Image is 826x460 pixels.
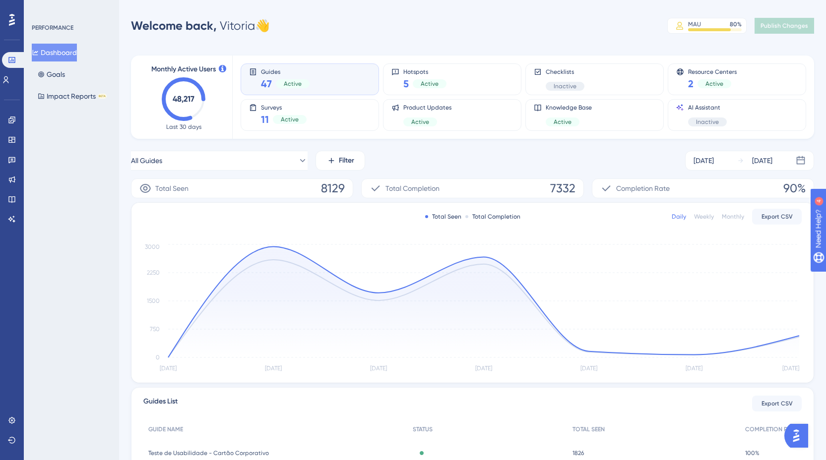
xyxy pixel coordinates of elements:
span: Total Completion [385,182,440,194]
div: [DATE] [694,155,714,167]
tspan: [DATE] [580,365,597,372]
span: 100% [745,449,760,457]
span: All Guides [131,155,162,167]
button: Export CSV [752,396,802,411]
span: 90% [783,180,806,196]
span: Hotspots [403,68,446,75]
tspan: 2250 [147,269,160,276]
tspan: [DATE] [686,365,702,372]
span: Active [554,118,572,126]
span: 1826 [572,449,584,457]
span: Active [705,80,723,88]
span: 47 [261,77,272,91]
div: Vitoria 👋 [131,18,270,34]
span: TOTAL SEEN [572,425,605,433]
span: Welcome back, [131,18,217,33]
span: AI Assistant [688,104,727,112]
span: Total Seen [155,182,189,194]
button: Publish Changes [755,18,814,34]
tspan: 3000 [145,243,160,250]
span: 7332 [550,180,575,196]
div: Total Seen [425,213,461,221]
div: BETA [98,94,107,99]
tspan: 1500 [147,297,160,304]
span: Product Updates [403,104,451,112]
span: Publish Changes [761,22,808,30]
span: GUIDE NAME [148,425,183,433]
span: Monthly Active Users [151,63,216,75]
span: 2 [688,77,694,91]
span: 5 [403,77,409,91]
button: All Guides [131,151,308,171]
tspan: [DATE] [370,365,387,372]
span: STATUS [413,425,433,433]
div: Total Completion [465,213,520,221]
button: Dashboard [32,44,77,61]
div: MAU [688,20,701,28]
iframe: UserGuiding AI Assistant Launcher [784,421,814,451]
tspan: [DATE] [160,365,177,372]
span: Last 30 days [166,123,201,131]
div: PERFORMANCE [32,24,73,32]
div: Monthly [722,213,744,221]
span: Active [421,80,439,88]
div: 4 [69,5,72,13]
div: 80 % [730,20,742,28]
span: Export CSV [762,400,793,407]
span: 11 [261,113,269,126]
span: Checklists [546,68,584,76]
button: Goals [32,65,71,83]
span: Surveys [261,104,307,111]
span: Completion Rate [616,182,670,194]
span: Active [281,115,299,123]
button: Export CSV [752,209,802,225]
button: Filter [316,151,365,171]
span: Teste de Usabilidade - Cartão Corporativo [148,449,269,457]
span: Guides [261,68,310,75]
tspan: [DATE] [475,365,492,372]
tspan: 750 [150,326,160,333]
div: [DATE] [752,155,772,167]
span: Need Help? [23,2,62,14]
span: Guides List [143,396,178,411]
span: Knowledge Base [546,104,592,112]
div: Weekly [694,213,714,221]
span: Filter [339,155,354,167]
span: 8129 [321,180,345,196]
tspan: [DATE] [265,365,282,372]
span: Export CSV [762,213,793,221]
span: Active [284,80,302,88]
span: Active [411,118,429,126]
tspan: [DATE] [782,365,799,372]
div: Daily [672,213,686,221]
button: Impact ReportsBETA [32,87,113,105]
span: COMPLETION RATE [745,425,797,433]
span: Inactive [554,82,576,90]
tspan: 0 [156,354,160,361]
span: Inactive [696,118,719,126]
span: Resource Centers [688,68,737,75]
text: 48,217 [173,94,194,104]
